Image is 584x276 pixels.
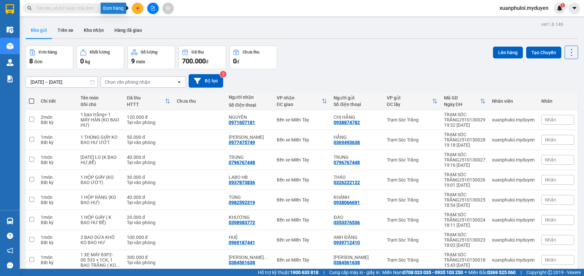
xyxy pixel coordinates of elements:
[229,140,255,145] div: 0977475749
[545,137,556,142] span: Nhãn
[229,120,255,125] div: 0971607181
[177,98,222,104] div: Chưa thu
[387,237,437,243] div: Trạm Sóc Trăng
[81,155,120,165] div: 1 BA LO (K BAO HƯ,BỂ)
[141,50,157,54] div: Số lượng
[81,112,120,128] div: 1 bao trắng+ 1 MÁY HÀN (KO BAO HƯ)
[545,197,556,202] span: Nhãn
[277,197,327,202] div: Bến xe Miền Tây
[334,195,380,200] div: KHÁNH
[127,102,165,107] div: HTTT
[166,6,170,11] span: aim
[492,197,535,202] div: xuanphuloi.myduyen
[334,95,380,100] div: Người gửi
[79,22,109,38] button: Kho nhận
[334,155,380,160] div: TRUNG
[334,102,380,107] div: Số điện thoại
[131,57,135,65] span: 9
[277,237,327,243] div: Bến xe Miền Tây
[526,47,561,58] button: Tạo Chuyến
[81,102,120,107] div: Ghi chú
[41,140,74,145] div: Bất kỳ
[81,252,120,268] div: 1 XE MÁY 83P2-00.533 + 1CK, 1 BAO TRẮNG ( KO BAO GIAO THÔNG ) ( KO BAO TRẦY, BỂ )
[492,157,535,162] div: xuanphuloi.myduyen
[387,95,432,100] div: VP gửi
[444,243,485,248] div: 18:02 [DATE]
[41,240,74,245] div: Bất kỳ
[468,269,516,276] span: Miền Bắc
[128,46,175,69] button: Số lượng9món
[444,263,485,268] div: 15:43 [DATE]
[444,172,485,182] div: TRẠM SÓC TRĂNG2510130026
[81,135,120,145] div: 1 THÙNG GIẤY KO BAO HƯ ƯỚT
[7,247,13,254] span: notification
[492,177,535,182] div: xuanphuloi.myduyen
[81,175,120,185] div: 1 HỘP GIẤY (KO BAO ƯỚT)
[487,270,516,275] strong: 0369 525 060
[229,135,270,140] div: ANH BẢO
[7,43,13,50] img: warehouse-icon
[127,120,170,125] div: Tại văn phòng
[127,255,170,260] div: 300.000 đ
[444,252,485,263] div: TRẠM SÓC TRĂNG2510130018
[90,50,110,54] div: Khối lượng
[545,257,556,263] span: Nhãn
[135,6,140,11] span: plus
[229,155,270,160] div: TRUNG
[7,59,13,66] img: warehouse-icon
[444,102,480,107] div: Ngày ĐH
[334,135,380,140] div: HẰNG.
[334,215,380,220] div: ĐÀO
[189,74,223,88] button: Bộ lọc
[26,22,52,38] button: Kho gửi
[229,235,270,240] div: HUỆ
[334,240,360,245] div: 0939712410
[572,5,577,11] span: caret-down
[29,57,33,65] span: 8
[41,220,74,225] div: Bất kỳ
[545,177,556,182] span: Nhãn
[229,240,255,245] div: 0969187441
[384,93,441,110] th: Toggle SortBy
[334,115,380,120] div: CHỊ HẰNG
[492,137,535,142] div: xuanphuloi.myduyen
[229,95,270,100] div: Người nhận
[334,160,360,165] div: 0796767448
[7,218,13,224] img: warehouse-icon
[41,215,74,220] div: 1 món
[127,135,170,140] div: 50.000 đ
[444,162,485,168] div: 19:16 [DATE]
[387,102,432,107] div: ĐC lấy
[492,117,535,122] div: xuanphuloi.myduyen
[81,95,120,100] div: Tên món
[444,132,485,142] div: TRẠM SÓC TRĂNG2510130028
[492,98,535,104] div: Nhân viên
[444,142,485,148] div: 19:18 [DATE]
[237,59,239,64] span: đ
[41,155,74,160] div: 1 món
[334,200,360,205] div: 0938066691
[124,93,174,110] th: Toggle SortBy
[334,175,380,180] div: THẢO
[521,269,522,276] span: |
[41,195,74,200] div: 1 món
[7,75,13,82] img: solution-icon
[127,240,170,245] div: Tại văn phòng
[52,22,79,38] button: Trên xe
[387,217,437,223] div: Trạm Sóc Trăng
[41,120,74,125] div: Bất kỳ
[229,175,270,180] div: LABO HB
[258,269,318,276] span: Hỗ trợ kỹ thuật:
[41,98,74,104] div: Chi tiết
[229,260,255,265] div: 0384561638
[444,122,485,128] div: 19:32 [DATE]
[127,140,170,145] div: Tại văn phòng
[192,50,204,54] div: Đã thu
[382,269,463,276] span: Miền Nam
[206,59,208,64] span: đ
[334,255,380,260] div: NGUYỄN TUẤN THI
[229,255,270,260] div: NGUYỄN TUẤN THI
[444,232,485,243] div: TRẠM SÓC TRĂNG2510130023
[557,5,563,11] img: icon-new-feature
[334,260,360,265] div: 0384561638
